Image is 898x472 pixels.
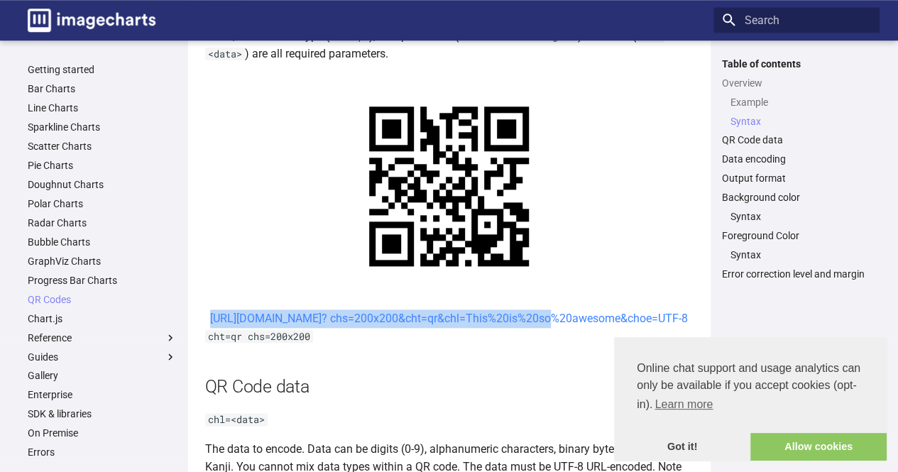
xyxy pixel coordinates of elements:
nav: Overview [722,96,871,128]
a: Data encoding [722,153,871,165]
nav: Table of contents [713,57,880,281]
a: Foreground Color [722,229,871,242]
a: [URL][DOMAIN_NAME]? chs=200x200&cht=qr&chl=This%20is%20so%20awesome&choe=UTF-8 [210,312,688,325]
a: QR Codes [28,293,177,306]
p: The QR Code chart type ( ), size parameter ( ) and data ( ) are all required parameters. [205,27,694,63]
a: Line Charts [28,101,177,114]
a: Error correction level and margin [722,268,871,280]
a: Output format [722,172,871,185]
a: Enterprise [28,388,177,401]
a: GraphViz Charts [28,255,177,268]
input: Search [713,7,880,33]
a: Chart.js [28,312,177,325]
a: Doughnut Charts [28,178,177,191]
a: Syntax [730,210,871,223]
a: Progress Bar Charts [28,274,177,287]
a: dismiss cookie message [614,433,750,461]
a: Image-Charts documentation [22,3,161,38]
img: logo [28,9,155,32]
a: Bar Charts [28,82,177,95]
code: chl=<data> [205,413,268,426]
a: On Premise [28,427,177,439]
a: Example [730,96,871,109]
nav: Background color [722,210,871,223]
a: Syntax [730,115,871,128]
a: Polar Charts [28,197,177,210]
a: Errors [28,446,177,459]
span: Online chat support and usage analytics can only be available if you accept cookies (opt-in). [637,360,864,415]
code: cht=qr chs=200x200 [205,330,313,343]
a: QR Code data [722,133,871,146]
label: Reference [28,331,177,344]
h2: QR Code data [205,374,694,399]
label: Table of contents [713,57,880,70]
a: Sparkline Charts [28,121,177,133]
img: chart [337,75,561,298]
a: Bubble Charts [28,236,177,248]
a: Radar Charts [28,216,177,229]
a: Getting started [28,63,177,76]
code: chs=<width>x<height> [459,30,578,43]
a: Scatter Charts [28,140,177,153]
label: Guides [28,351,177,363]
a: Background color [722,191,871,204]
code: cht=qr [329,30,369,43]
a: SDK & libraries [28,407,177,420]
a: Syntax [730,248,871,261]
div: cookieconsent [614,337,887,461]
a: Gallery [28,369,177,382]
a: allow cookies [750,433,887,461]
nav: Foreground Color [722,248,871,261]
a: Overview [722,77,871,89]
a: learn more about cookies [652,394,715,415]
a: Pie Charts [28,159,177,172]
